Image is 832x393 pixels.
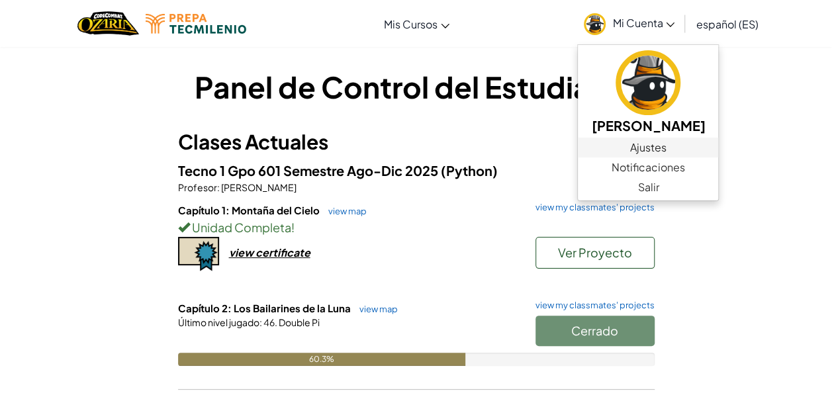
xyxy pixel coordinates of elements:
span: : [217,181,220,193]
span: : [259,316,262,328]
span: Mis Cursos [384,17,438,31]
a: view map [353,304,398,314]
a: view map [322,206,367,216]
a: Ozaria by CodeCombat logo [77,10,139,37]
a: Ajustes [578,138,718,157]
span: ! [291,220,295,235]
span: Double Pi [277,316,320,328]
span: Tecno 1 Gpo 601 Semestre Ago-Dic 2025 [178,162,441,179]
h5: [PERSON_NAME] [591,115,705,136]
img: avatar [616,50,680,115]
img: Home [77,10,139,37]
span: Capítulo 1: Montaña del Cielo [178,204,322,216]
button: Ver Proyecto [535,237,655,269]
a: Mis Cursos [377,6,456,42]
div: view certificate [229,245,310,259]
img: Tecmilenio logo [146,14,246,34]
span: Capítulo 2: Los Bailarines de la Luna [178,302,353,314]
h3: Clases Actuales [178,127,655,157]
span: Profesor [178,181,217,193]
a: Salir [578,177,718,197]
img: avatar [584,13,606,35]
span: (Python) [441,162,498,179]
span: 46. [262,316,277,328]
span: [PERSON_NAME] [220,181,297,193]
a: view my classmates' projects [529,301,655,310]
div: 60.3% [178,353,465,366]
a: Notificaciones [578,157,718,177]
span: Último nivel jugado [178,316,259,328]
span: Notificaciones [612,159,685,175]
h1: Panel de Control del Estudiante [178,66,655,107]
span: español (ES) [696,17,758,31]
span: Mi Cuenta [612,16,674,30]
a: español (ES) [689,6,764,42]
img: certificate-icon.png [178,237,219,271]
span: Ver Proyecto [558,245,632,260]
a: view certificate [178,245,310,259]
span: Unidad Completa [190,220,291,235]
a: [PERSON_NAME] [578,48,718,138]
a: Mi Cuenta [577,3,681,44]
a: view my classmates' projects [529,203,655,212]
